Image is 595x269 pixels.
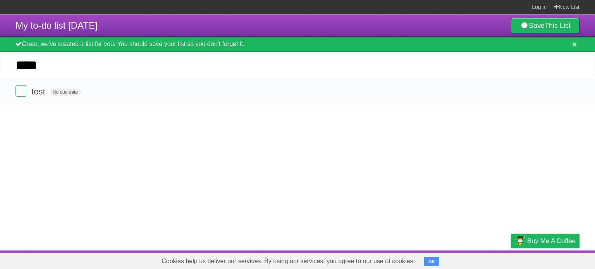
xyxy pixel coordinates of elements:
span: test [31,87,47,96]
b: This List [545,22,571,29]
label: Done [15,85,27,97]
button: OK [424,257,439,266]
a: About [408,252,424,267]
a: Buy me a coffee [511,234,580,248]
span: My to-do list [DATE] [15,20,98,31]
a: Suggest a feature [531,252,580,267]
a: Terms [475,252,492,267]
span: Buy me a coffee [527,234,576,248]
img: Buy me a coffee [515,234,525,247]
span: No due date [50,89,81,96]
span: Cookies help us deliver our services. By using our services, you agree to our use of cookies. [154,254,423,269]
a: Privacy [501,252,521,267]
a: SaveThis List [511,18,580,33]
a: Developers [433,252,465,267]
